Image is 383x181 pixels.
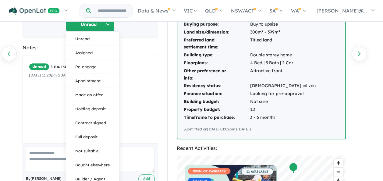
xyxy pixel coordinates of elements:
img: Openlot PRO Logo White [9,7,60,15]
td: Building budget: [183,98,250,106]
td: Not sure [250,98,316,106]
button: Made an offer [66,88,119,102]
button: Appointment [66,74,119,88]
div: Submitted on [DATE] 01:02pm ([DATE]) [183,126,339,132]
td: Building type: [183,51,250,59]
button: Bought elsewhere [66,158,119,172]
span: Unread [29,63,49,70]
div: Recent Activities: [177,144,346,152]
td: Finance situation: [183,90,250,98]
td: 300m² - 399m² [250,28,316,36]
button: Unread [66,32,119,46]
td: Floorplans: [183,59,250,67]
span: OPENLOT CASHBACK [188,168,230,174]
td: Titled land [250,36,316,51]
span: 11 AVAILABLE [241,168,273,175]
button: Contract signed [66,116,119,130]
td: Looking for pre-approval [250,90,316,98]
td: Residency status: [183,82,250,90]
div: Map marker [288,162,297,174]
button: Not suitable [66,144,119,158]
td: [DEMOGRAPHIC_DATA] citizen [250,82,316,90]
td: Buying purpose: [183,20,250,28]
td: Timeframe to purchase: [183,114,250,122]
td: Land size/dimension: [183,28,250,36]
span: [PERSON_NAME]@... [317,8,367,14]
td: 4 Bed | 3 Bath | 2 Car [250,59,316,67]
input: Try estate name, suburb, builder or developer [92,4,132,17]
button: Unread [66,18,115,31]
button: Zoom out [334,167,343,176]
button: Zoom in [334,158,343,167]
td: Buy to upsize [250,20,316,28]
td: Other preference or info: [183,67,250,82]
td: 3 - 6 months [250,114,316,122]
button: Re-engage [66,60,119,74]
div: Notes: [23,44,158,52]
button: Holding deposit [66,102,119,116]
td: Double storey home [250,51,316,59]
button: Assigned [66,46,119,60]
td: 1.3 [250,106,316,114]
div: is marked. [29,63,156,70]
button: Full deposit [66,130,119,144]
small: [DATE] 11:20pm ([DATE]) [29,73,72,77]
td: Preferred land settlement time: [183,36,250,51]
span: Zoom out [334,168,343,176]
td: Property budget: [183,106,250,114]
td: Attractive front [250,67,316,82]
